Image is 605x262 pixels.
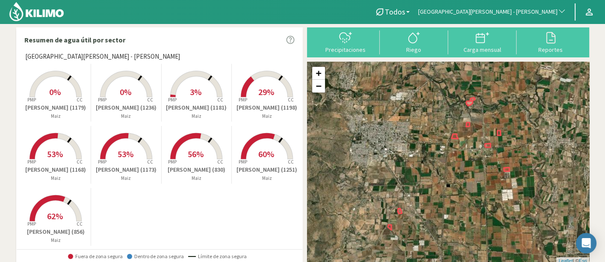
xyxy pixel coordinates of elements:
button: Carga mensual [448,30,516,53]
p: Maiz [21,237,91,244]
span: [GEOGRAPHIC_DATA][PERSON_NAME] - [PERSON_NAME] [25,52,180,62]
p: [PERSON_NAME] (1181) [162,103,232,112]
div: Riego [382,47,446,53]
tspan: PMP [27,221,36,227]
p: [PERSON_NAME] (856) [21,227,91,236]
span: 0% [49,86,61,97]
img: Kilimo [9,1,65,22]
span: Fuera de zona segura [68,253,123,259]
button: Riego [380,30,448,53]
tspan: CC [147,159,153,165]
p: [PERSON_NAME] (1173) [91,165,161,174]
button: Precipitaciones [311,30,380,53]
span: 0% [120,86,131,97]
p: [PERSON_NAME] (830) [162,165,232,174]
tspan: CC [77,221,83,227]
tspan: PMP [239,159,247,165]
p: [PERSON_NAME] (1198) [232,103,302,112]
span: 29% [258,86,274,97]
p: [PERSON_NAME] (1179) [21,103,91,112]
div: Reportes [519,47,582,53]
tspan: PMP [98,159,106,165]
div: Precipitaciones [314,47,377,53]
button: [GEOGRAPHIC_DATA][PERSON_NAME] - [PERSON_NAME] [414,3,570,21]
p: Maiz [91,175,161,182]
p: Maiz [21,113,91,120]
a: Zoom out [312,80,325,92]
p: Maiz [21,175,91,182]
p: [PERSON_NAME] (1168) [21,165,91,174]
tspan: PMP [168,97,177,103]
tspan: CC [147,97,153,103]
span: Dentro de zona segura [127,253,184,259]
tspan: PMP [239,97,247,103]
p: [PERSON_NAME] (1236) [91,103,161,112]
span: [GEOGRAPHIC_DATA][PERSON_NAME] - [PERSON_NAME] [418,8,558,16]
tspan: PMP [168,159,177,165]
span: 53% [47,149,63,159]
p: [PERSON_NAME] (1251) [232,165,302,174]
p: Maiz [91,113,161,120]
span: 60% [258,149,274,159]
p: Maiz [162,175,232,182]
span: Límite de zona segura [188,253,247,259]
p: Maiz [162,113,232,120]
button: Reportes [516,30,585,53]
tspan: CC [218,97,224,103]
tspan: CC [77,159,83,165]
tspan: PMP [27,97,36,103]
tspan: CC [288,159,294,165]
p: Resumen de agua útil por sector [24,35,125,45]
p: Maiz [232,175,302,182]
tspan: PMP [27,159,36,165]
span: 3% [190,86,201,97]
span: 62% [47,211,63,221]
span: 53% [118,149,133,159]
a: Zoom in [312,67,325,80]
tspan: CC [218,159,224,165]
div: Carga mensual [451,47,514,53]
tspan: CC [77,97,83,103]
span: 56% [188,149,204,159]
p: Maiz [232,113,302,120]
span: Todos [385,7,405,16]
div: Open Intercom Messenger [576,233,596,253]
tspan: CC [288,97,294,103]
tspan: PMP [98,97,106,103]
